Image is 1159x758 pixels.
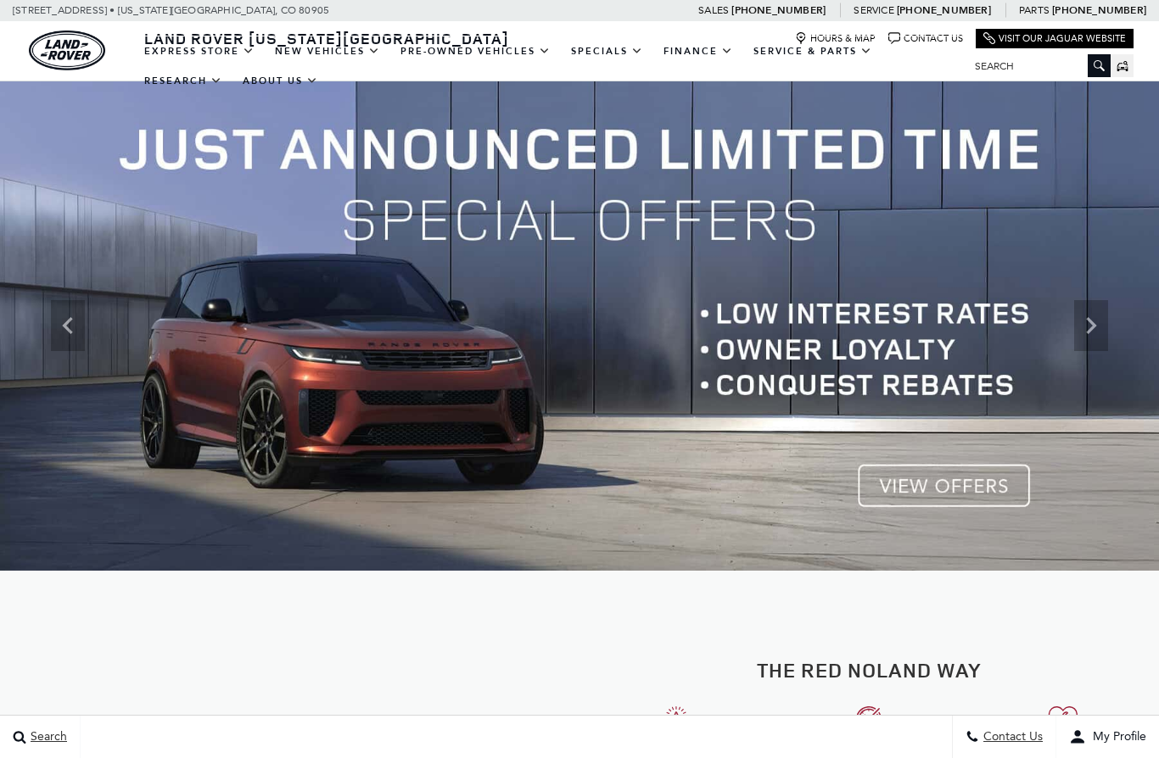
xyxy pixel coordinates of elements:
[1086,730,1146,744] span: My Profile
[983,32,1126,45] a: Visit Our Jaguar Website
[592,659,1146,681] h2: The Red Noland Way
[743,36,882,66] a: Service & Parts
[888,32,963,45] a: Contact Us
[390,36,561,66] a: Pre-Owned Vehicles
[29,31,105,70] a: land-rover
[134,36,962,96] nav: Main Navigation
[26,730,67,744] span: Search
[144,28,509,48] span: Land Rover [US_STATE][GEOGRAPHIC_DATA]
[897,3,991,17] a: [PHONE_NUMBER]
[795,32,876,45] a: Hours & Map
[13,4,329,16] a: [STREET_ADDRESS] • [US_STATE][GEOGRAPHIC_DATA], CO 80905
[134,66,232,96] a: Research
[653,36,743,66] a: Finance
[232,66,328,96] a: About Us
[979,730,1043,744] span: Contact Us
[265,36,390,66] a: New Vehicles
[731,3,826,17] a: [PHONE_NUMBER]
[1052,3,1146,17] a: [PHONE_NUMBER]
[1019,4,1050,16] span: Parts
[1056,716,1159,758] button: user-profile-menu
[962,56,1111,76] input: Search
[698,4,729,16] span: Sales
[29,31,105,70] img: Land Rover
[854,4,893,16] span: Service
[134,28,519,48] a: Land Rover [US_STATE][GEOGRAPHIC_DATA]
[561,36,653,66] a: Specials
[134,36,265,66] a: EXPRESS STORE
